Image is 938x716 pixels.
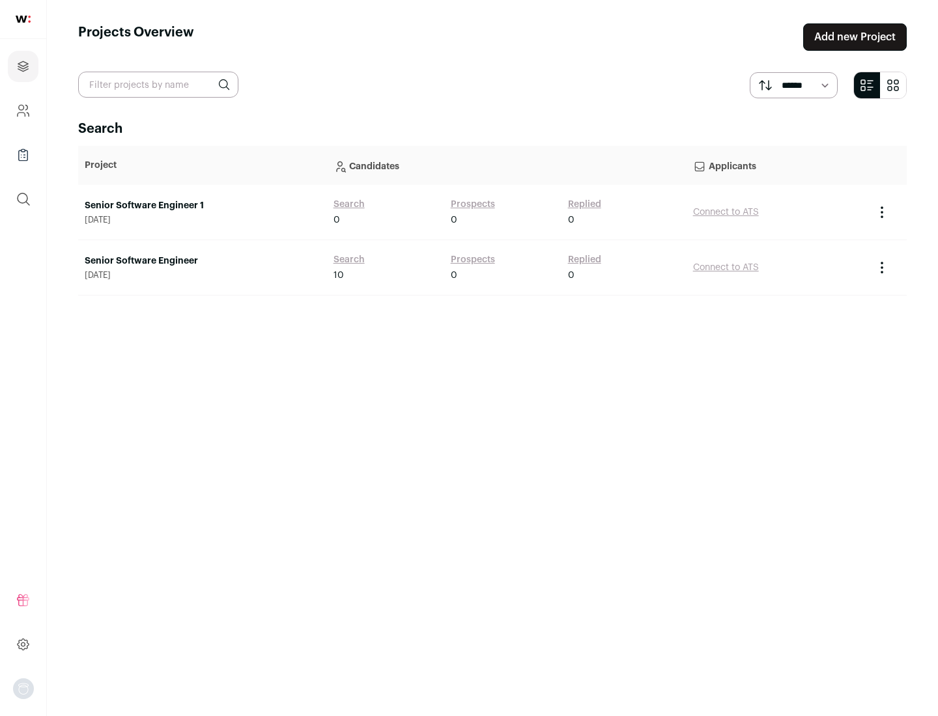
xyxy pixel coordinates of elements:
[334,213,340,227] span: 0
[693,208,759,217] a: Connect to ATS
[451,253,495,266] a: Prospects
[85,199,320,212] a: Senior Software Engineer 1
[334,152,680,178] p: Candidates
[78,72,238,98] input: Filter projects by name
[451,198,495,211] a: Prospects
[8,51,38,82] a: Projects
[85,159,320,172] p: Project
[803,23,907,51] a: Add new Project
[874,260,890,275] button: Project Actions
[568,198,601,211] a: Replied
[568,213,575,227] span: 0
[78,120,907,138] h2: Search
[13,678,34,699] button: Open dropdown
[693,152,861,178] p: Applicants
[451,269,457,282] span: 0
[85,270,320,281] span: [DATE]
[334,198,365,211] a: Search
[334,253,365,266] a: Search
[8,95,38,126] a: Company and ATS Settings
[568,253,601,266] a: Replied
[85,215,320,225] span: [DATE]
[13,678,34,699] img: nopic.png
[451,213,457,227] span: 0
[78,23,194,51] h1: Projects Overview
[874,204,890,220] button: Project Actions
[693,263,759,272] a: Connect to ATS
[8,139,38,171] a: Company Lists
[16,16,31,23] img: wellfound-shorthand-0d5821cbd27db2630d0214b213865d53afaa358527fdda9d0ea32b1df1b89c2c.svg
[334,269,344,282] span: 10
[568,269,575,282] span: 0
[85,255,320,268] a: Senior Software Engineer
